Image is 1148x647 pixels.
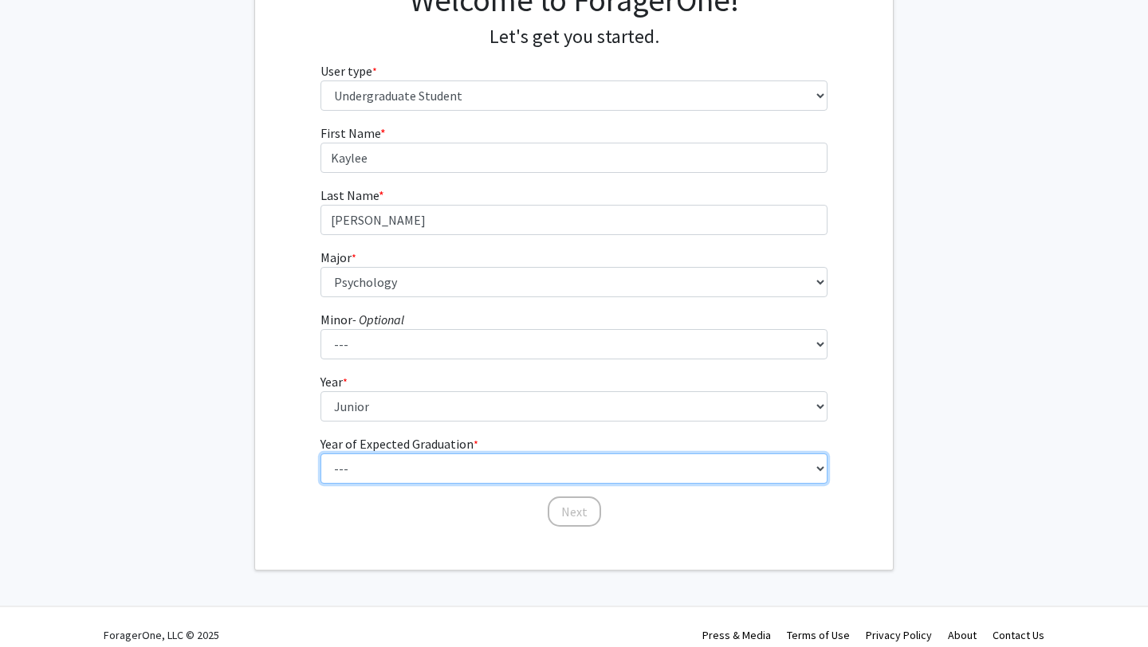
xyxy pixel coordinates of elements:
a: Press & Media [702,628,771,642]
label: Year of Expected Graduation [320,434,478,453]
span: Last Name [320,187,379,203]
a: Contact Us [993,628,1044,642]
label: Major [320,248,356,267]
label: User type [320,61,377,80]
label: Year [320,372,348,391]
a: Terms of Use [787,628,850,642]
a: About [948,628,977,642]
label: Minor [320,310,404,329]
h4: Let's get you started. [320,25,828,49]
button: Next [548,496,601,527]
a: Privacy Policy [866,628,932,642]
iframe: Chat [12,575,68,635]
span: First Name [320,125,380,141]
i: - Optional [352,312,404,327]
